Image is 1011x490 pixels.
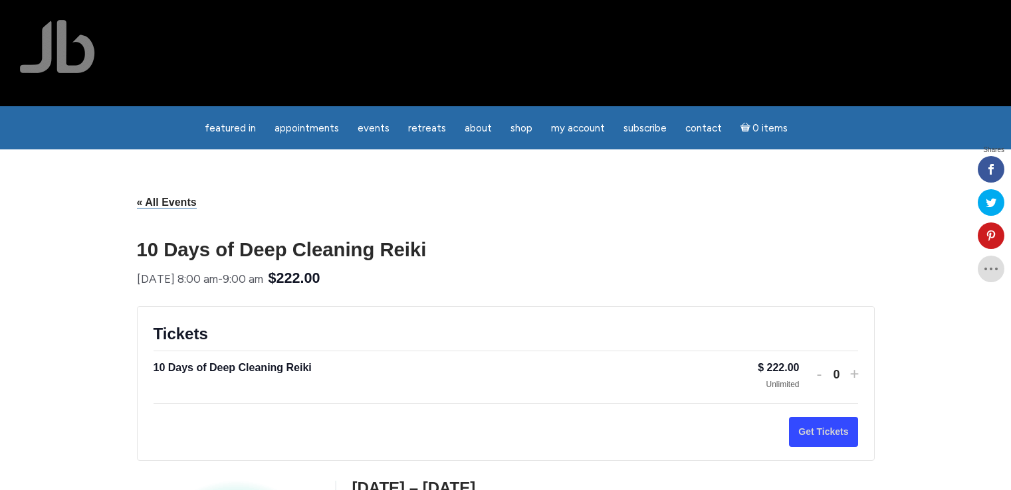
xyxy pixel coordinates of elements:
span: 0 items [752,123,788,133]
a: Appointments [267,116,347,141]
i: Cart [740,122,753,134]
h2: Tickets [154,323,858,345]
span: Retreats [408,122,446,134]
span: Shares [983,147,1004,153]
button: - [816,365,824,383]
a: My Account [543,116,613,141]
a: About [457,116,500,141]
a: Contact [677,116,730,141]
span: Contact [685,122,722,134]
div: 10 Days of Deep Cleaning Reiki [154,359,758,376]
a: Events [350,116,397,141]
a: Shop [503,116,540,141]
a: Cart0 items [732,114,796,141]
span: My Account [551,122,605,134]
button: Get Tickets [789,417,857,447]
a: Retreats [400,116,454,141]
span: Subscribe [623,122,667,134]
span: $ [758,362,764,373]
div: Unlimited [758,379,799,390]
span: Events [358,122,390,134]
span: [DATE] 8:00 am [137,272,218,286]
span: $222.00 [269,267,320,290]
div: - [137,269,263,289]
span: Shop [510,122,532,134]
span: Appointments [275,122,339,134]
span: featured in [205,122,256,134]
span: 222.00 [767,362,800,373]
img: Jamie Butler. The Everyday Medium [20,20,95,73]
a: featured in [197,116,264,141]
a: Subscribe [616,116,675,141]
button: + [850,365,858,383]
a: « All Events [137,197,197,208]
span: 9:00 am [223,272,263,286]
h1: 10 Days of Deep Cleaning Reiki [137,240,875,259]
span: About [465,122,492,134]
